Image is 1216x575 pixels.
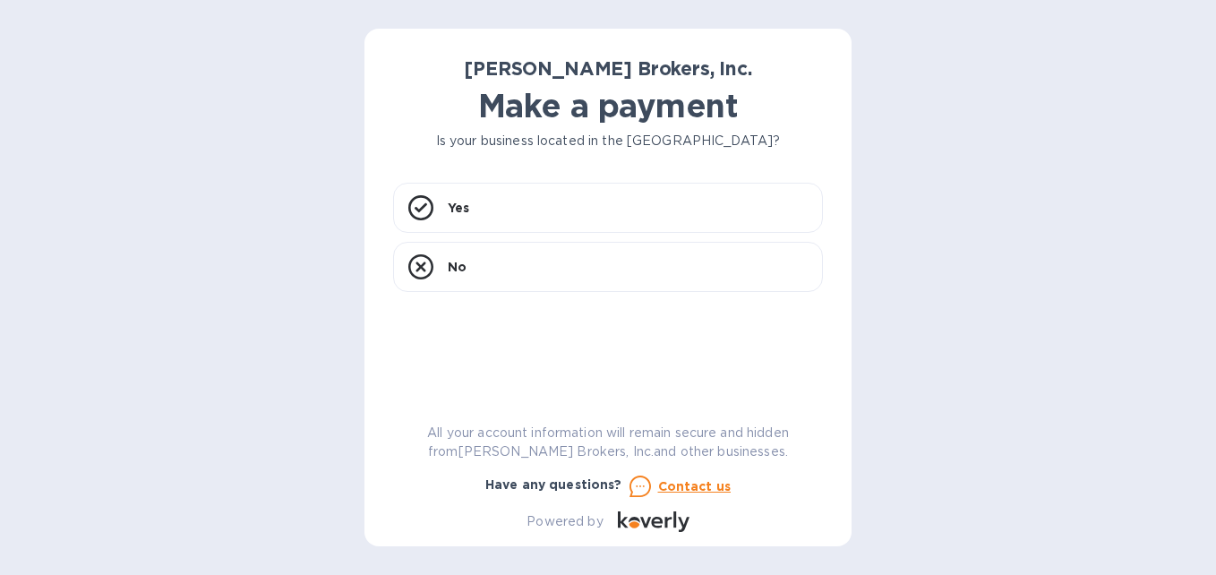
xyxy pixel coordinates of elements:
[485,477,622,492] b: Have any questions?
[448,258,467,276] p: No
[393,424,823,461] p: All your account information will remain secure and hidden from [PERSON_NAME] Brokers, Inc. and o...
[393,87,823,124] h1: Make a payment
[448,199,469,217] p: Yes
[464,57,751,80] b: [PERSON_NAME] Brokers, Inc.
[527,512,603,531] p: Powered by
[393,132,823,150] p: Is your business located in the [GEOGRAPHIC_DATA]?
[658,479,732,493] u: Contact us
